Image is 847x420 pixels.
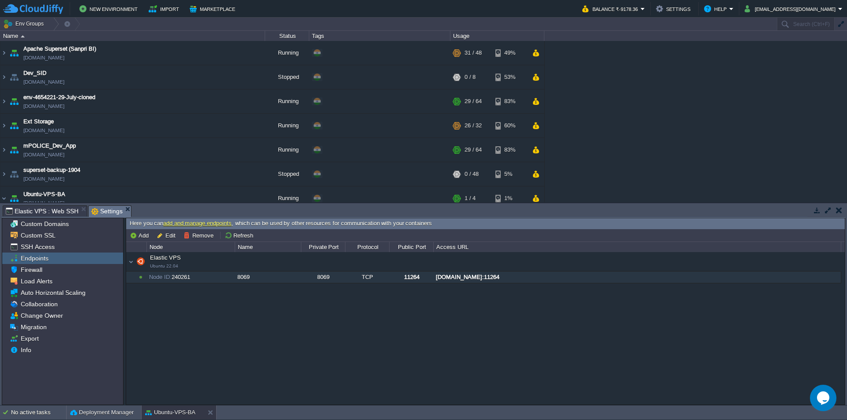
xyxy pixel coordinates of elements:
div: Running [265,114,309,138]
div: Here you can , which can be used by other resources for communication with your containers [126,218,845,229]
span: Node ID: [149,274,172,280]
div: 53% [495,65,524,89]
div: 83% [495,89,524,113]
div: Name [1,31,265,41]
div: Stopped [265,162,309,186]
a: Export [19,335,40,342]
img: AMDAwAAAACH5BAEAAAAALAAAAAABAAEAAAICRAEAOw== [0,41,7,65]
div: Name [236,242,301,252]
a: [DOMAIN_NAME] [23,102,64,111]
div: 5% [495,162,524,186]
button: Edit [157,231,178,239]
div: 1 / 4 [465,186,476,210]
div: Running [265,41,309,65]
img: AMDAwAAAACH5BAEAAAAALAAAAAABAAEAAAICRAEAOw== [0,138,7,162]
div: Public Port [390,242,433,252]
button: New Environment [79,4,140,14]
div: [DOMAIN_NAME]:11264 [434,271,840,283]
div: 83% [495,138,524,162]
div: 29 / 64 [465,138,482,162]
img: AMDAwAAAACH5BAEAAAAALAAAAAABAAEAAAICRAEAOw== [0,65,7,89]
button: Help [704,4,729,14]
div: 1% [495,186,524,210]
a: mPOLICE_Dev_App [23,141,76,150]
span: Settings [91,206,123,217]
img: AMDAwAAAACH5BAEAAAAALAAAAAABAAEAAAICRAEAOw== [8,114,20,138]
img: AMDAwAAAACH5BAEAAAAALAAAAAABAAEAAAICRAEAOw== [0,114,7,138]
a: Ubuntu-VPS-BA [23,190,65,199]
a: Change Owner [19,312,64,320]
div: 60% [495,114,524,138]
button: Ubuntu-VPS-BA [145,408,195,417]
div: 11264 [390,271,433,283]
button: [EMAIL_ADDRESS][DOMAIN_NAME] [745,4,838,14]
a: Firewall [19,266,44,274]
div: Tags [310,31,450,41]
button: Remove [184,231,216,239]
span: [DOMAIN_NAME] [23,199,64,208]
a: Dev_SID [23,69,46,78]
button: Env Groups [3,18,47,30]
div: Running [265,89,309,113]
div: 8069 [235,271,300,283]
div: 0 / 8 [465,65,476,89]
a: [DOMAIN_NAME] [23,78,64,86]
div: 31 / 48 [465,41,482,65]
button: Marketplace [190,4,238,14]
div: 49% [495,41,524,65]
div: Protocol [346,242,389,252]
a: Info [19,346,33,354]
div: 29 / 64 [465,89,482,113]
a: env-4654221-29-July-cloned [23,93,95,102]
iframe: chat widget [810,385,838,411]
div: Usage [451,31,544,41]
button: Refresh [225,231,256,239]
img: AMDAwAAAACH5BAEAAAAALAAAAAABAAEAAAICRAEAOw== [8,138,20,162]
a: SSH Access [19,243,56,251]
a: Custom Domains [19,220,70,228]
div: No active tasks [11,405,66,420]
img: AMDAwAAAACH5BAEAAAAALAAAAAABAAEAAAICRAEAOw== [8,41,20,65]
div: 8069 [301,271,345,283]
a: Ext Storage [23,117,54,126]
div: 0 / 48 [465,162,479,186]
img: AMDAwAAAACH5BAEAAAAALAAAAAABAAEAAAICRAEAOw== [8,65,20,89]
div: Running [265,138,309,162]
a: Load Alerts [19,277,54,285]
div: Access URL [434,242,841,252]
div: Status [266,31,309,41]
a: Apache Superset (Sanpri BI) [23,45,96,53]
div: TCP [345,271,389,283]
img: AMDAwAAAACH5BAEAAAAALAAAAAABAAEAAAICRAEAOw== [8,186,20,210]
img: AMDAwAAAACH5BAEAAAAALAAAAAABAAEAAAICRAEAOw== [0,162,7,186]
a: add and manage endpoints [163,220,232,227]
div: Node [147,242,235,252]
span: [DOMAIN_NAME] [23,126,64,135]
a: [DOMAIN_NAME] [23,150,64,159]
a: superset-backup-1904 [23,166,80,175]
img: AMDAwAAAACH5BAEAAAAALAAAAAABAAEAAAICRAEAOw== [8,89,20,113]
div: Running [265,186,309,210]
button: Settings [656,4,693,14]
button: Import [149,4,182,14]
a: Collaboration [19,300,59,308]
span: Elastic VPS : Web SSH [6,206,79,216]
a: Migration [19,323,48,331]
span: Auto Horizontal Scaling [19,289,87,297]
span: Endpoints [19,254,50,262]
div: Private Port [302,242,345,252]
a: Custom SSL [19,231,57,239]
span: Ubuntu 22.04 [150,264,178,268]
